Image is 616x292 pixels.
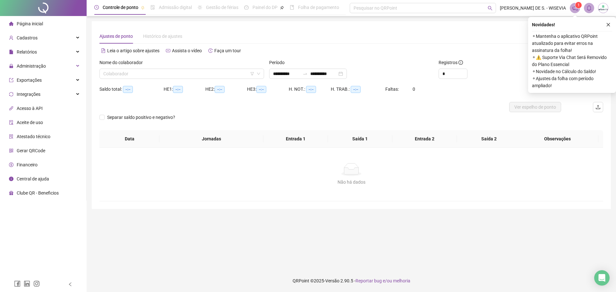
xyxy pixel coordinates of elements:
[141,6,145,10] span: pushpin
[532,68,612,75] span: ⚬ Novidade no Cálculo do Saldo!
[256,86,266,93] span: --:--
[586,5,592,11] span: bell
[269,59,289,66] label: Período
[99,59,147,66] label: Nome do colaborador
[9,64,13,68] span: lock
[392,130,457,148] th: Entrada 2
[385,87,400,92] span: Faltas:
[606,22,611,27] span: close
[290,5,294,10] span: book
[303,71,308,76] span: to
[303,71,308,76] span: swap-right
[594,270,610,286] div: Open Intercom Messenger
[457,130,521,148] th: Saída 2
[105,114,178,121] span: Separar saldo positivo e negativo?
[325,278,339,283] span: Versão
[9,177,13,181] span: info-circle
[517,130,598,148] th: Observações
[215,86,225,93] span: --:--
[532,54,612,68] span: ⚬ ⚠️ Suporte Via Chat Será Removido do Plano Essencial
[413,87,415,92] span: 0
[68,282,73,287] span: left
[9,50,13,54] span: file
[17,92,40,97] span: Integrações
[247,86,289,93] div: HE 3:
[9,191,13,195] span: gift
[94,5,99,10] span: clock-circle
[205,86,247,93] div: HE 2:
[252,5,278,10] span: Painel do DP
[143,34,182,39] span: Histórico de ajustes
[298,5,339,10] span: Folha de pagamento
[9,106,13,111] span: api
[598,3,608,13] img: 92155
[439,59,463,66] span: Registros
[14,280,21,287] span: facebook
[355,278,410,283] span: Reportar bug e/ou melhoria
[331,86,385,93] div: H. TRAB.:
[289,86,331,93] div: H. NOT.:
[99,34,133,39] span: Ajustes de ponto
[306,86,316,93] span: --:--
[250,72,254,76] span: filter
[532,21,555,28] span: Novidades !
[263,130,328,148] th: Entrada 1
[575,2,582,8] sup: 1
[244,5,249,10] span: dashboard
[17,63,46,69] span: Administração
[123,86,133,93] span: --:--
[9,148,13,153] span: qrcode
[9,120,13,125] span: audit
[173,86,183,93] span: --:--
[87,270,616,292] footer: QRPoint © 2025 - 2.90.5 -
[159,130,263,148] th: Jornadas
[458,60,463,65] span: info-circle
[17,148,45,153] span: Gerar QRCode
[522,135,593,142] span: Observações
[257,72,261,76] span: down
[9,36,13,40] span: user-add
[17,21,43,26] span: Página inicial
[9,21,13,26] span: home
[17,134,50,139] span: Atestado técnico
[577,3,580,7] span: 1
[99,130,159,148] th: Data
[24,280,30,287] span: linkedin
[99,86,164,93] div: Saldo total:
[532,75,612,89] span: ⚬ Ajustes da folha com período ampliado!
[159,5,192,10] span: Admissão digital
[17,120,43,125] span: Aceite de uso
[500,4,566,12] span: [PERSON_NAME] DE S. - WISEVIA
[206,5,238,10] span: Gestão de férias
[17,176,49,181] span: Central de ajuda
[9,78,13,82] span: export
[164,86,205,93] div: HE 1:
[572,5,578,11] span: notification
[208,48,213,53] span: history
[172,48,202,53] span: Assista o vídeo
[214,48,241,53] span: Faça um tour
[532,33,612,54] span: ⚬ Mantenha o aplicativo QRPoint atualizado para evitar erros na assinatura da folha!
[107,179,595,186] div: Não há dados
[595,104,601,110] span: upload
[103,5,138,10] span: Controle de ponto
[509,102,561,112] button: Ver espelho de ponto
[17,162,38,167] span: Financeiro
[166,48,170,53] span: youtube
[9,134,13,139] span: solution
[198,5,202,10] span: sun
[17,106,43,111] span: Acesso à API
[150,5,155,10] span: file-done
[107,48,159,53] span: Leia o artigo sobre ajustes
[328,130,392,148] th: Saída 1
[17,78,42,83] span: Exportações
[9,163,13,167] span: dollar
[17,35,38,40] span: Cadastros
[351,86,361,93] span: --:--
[101,48,106,53] span: file-text
[17,49,37,54] span: Relatórios
[280,6,284,10] span: pushpin
[17,190,59,196] span: Clube QR - Beneficios
[33,280,40,287] span: instagram
[9,92,13,96] span: sync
